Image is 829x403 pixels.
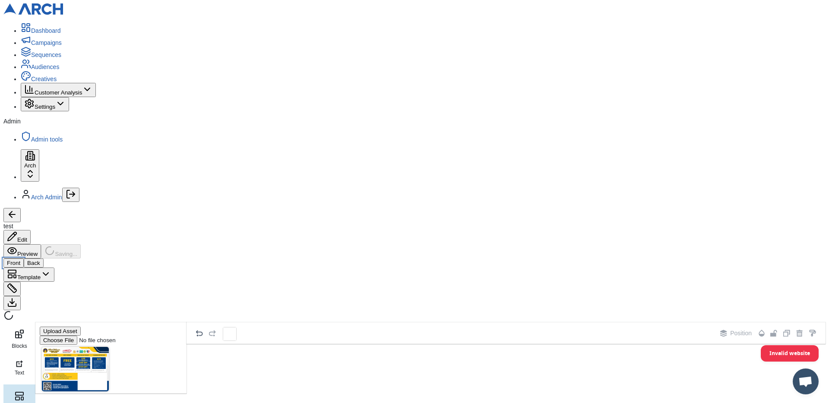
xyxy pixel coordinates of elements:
[24,162,36,169] span: Arch
[6,368,33,376] div: Text
[21,63,59,70] a: Audiences
[3,268,54,282] button: Template
[21,76,57,82] a: Creatives
[21,39,62,46] a: Campaigns
[3,117,826,125] div: Admin
[31,76,57,82] span: Creatives
[42,347,109,391] img: 1757630542984-Albert%20Nahman%20Feedback-0WrakrK5CW9FBhfLXy429jgBVFvZD5.png
[21,149,39,182] button: Arch
[17,274,41,280] span: Template
[793,368,819,394] div: Open chat
[35,104,55,110] span: Settings
[31,136,63,143] span: Admin tools
[769,346,810,361] span: Invalid website
[21,83,96,97] button: Customer Analysis
[3,258,24,268] button: Front
[31,39,62,46] span: Campaigns
[730,330,752,337] span: Position
[62,188,79,202] button: Log out
[6,341,33,349] div: Blocks
[21,136,63,143] a: Admin tools
[31,194,62,201] a: Arch Admin
[24,258,44,268] button: Back
[41,244,81,258] button: Saving...
[31,27,61,34] span: Dashboard
[35,89,82,96] span: Customer Analysis
[31,51,61,58] span: Sequences
[3,223,13,230] span: test
[21,51,61,58] a: Sequences
[21,27,61,34] a: Dashboard
[3,230,31,244] button: Edit
[21,97,69,111] button: Settings
[3,244,41,258] button: Preview
[716,327,756,340] button: Position
[17,236,27,243] span: Edit
[40,327,81,336] button: Upload Asset
[31,63,59,70] span: Audiences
